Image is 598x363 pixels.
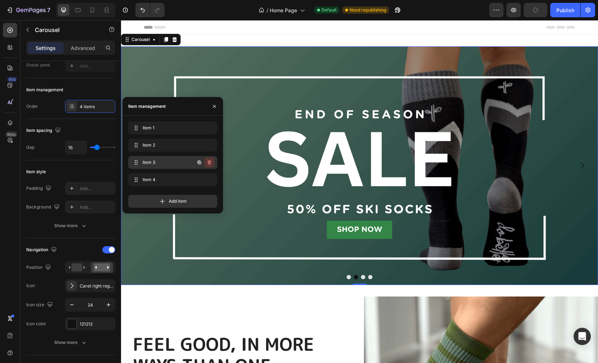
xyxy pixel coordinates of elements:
[349,7,386,13] span: Need republishing
[451,135,471,156] button: Carousel Next Arrow
[54,339,88,346] div: Show more
[574,328,591,345] div: Open Intercom Messenger
[26,263,52,272] div: Position
[321,7,337,13] span: Default
[270,6,297,14] span: Home Page
[11,313,226,357] h2: FEEL GOOD, IN MORE WAYS THAN ONE
[143,142,200,148] span: Item 2
[143,159,183,166] span: Item 3
[26,103,38,110] div: Order
[80,283,113,289] div: Caret right regular
[26,87,63,93] div: Item management
[226,255,230,259] button: Dot
[36,44,56,52] p: Settings
[143,125,200,131] span: Item 1
[128,103,166,110] div: Item management
[169,198,187,205] span: Add item
[135,3,164,17] div: Undo/Redo
[266,6,268,14] span: /
[556,6,574,14] div: Publish
[54,222,88,229] div: Show more
[26,144,34,151] div: Gap
[26,219,115,232] button: Show more
[71,44,95,52] p: Advanced
[26,282,35,289] div: Icon
[47,6,50,14] p: 7
[121,20,598,363] iframe: Design area
[26,126,62,135] div: Item spacing
[35,26,96,34] p: Carousel
[233,255,237,259] button: Dot
[80,321,113,327] div: 121212
[65,141,87,154] input: Auto
[26,62,50,68] div: Sneak peek
[80,104,113,110] div: 4 items
[7,77,17,82] div: 450
[143,176,200,183] span: Item 4
[26,321,46,327] div: Icon color
[26,169,46,175] div: Item style
[80,204,113,211] div: Add...
[26,245,58,255] div: Navigation
[5,132,17,137] div: Beta
[26,336,115,349] button: Show more
[26,202,61,212] div: Background
[550,3,580,17] button: Publish
[26,300,54,310] div: Icon size
[3,3,54,17] button: 7
[26,184,53,193] div: Padding
[9,16,30,23] div: Carousel
[80,185,113,192] div: Add...
[247,255,251,259] button: Dot
[240,255,244,259] button: Dot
